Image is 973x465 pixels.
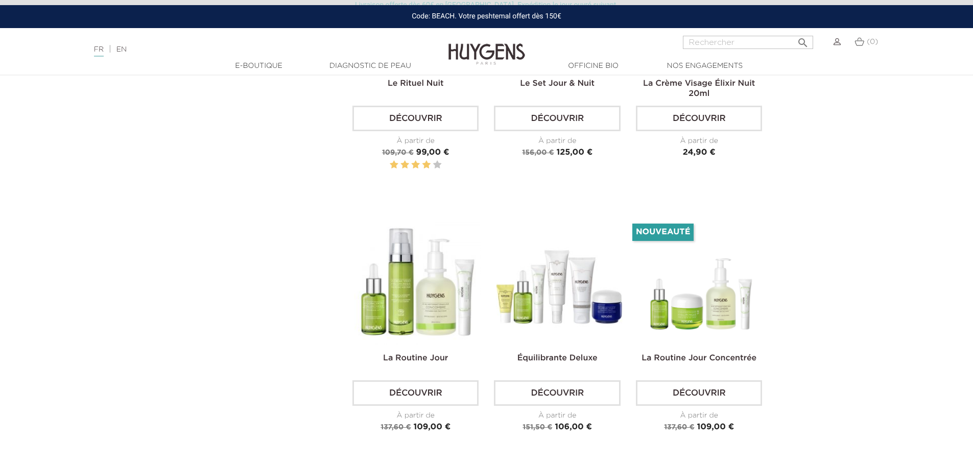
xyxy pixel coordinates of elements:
a: Le Rituel Nuit [388,80,444,88]
a: Nos engagements [654,61,756,71]
a: La Routine Jour [383,354,448,362]
div: À partir de [494,136,620,146]
div: À partir de [352,410,479,421]
a: Découvrir [636,106,762,131]
a: Le Set Jour & Nuit [520,80,595,88]
span: 109,70 € [382,149,414,156]
span: 125,00 € [556,149,592,157]
a: EN [116,46,127,53]
label: 3 [412,159,420,172]
label: 4 [422,159,431,172]
span: 106,00 € [555,423,592,431]
button:  [794,33,812,46]
a: La Routine Jour Concentrée [642,354,756,362]
span: 24,90 € [683,149,716,157]
span: 137,60 € [664,424,694,431]
a: La Crème Visage Élixir Nuit 20ml [643,80,755,98]
img: La Routine Équilibrante Deluxe [496,218,622,345]
img: Huygens [448,27,525,66]
label: 1 [390,159,398,172]
div: À partir de [352,136,479,146]
a: Diagnostic de peau [319,61,421,71]
a: Découvrir [494,380,620,406]
span: 151,50 € [523,424,552,431]
a: Équilibrante Deluxe [517,354,598,362]
a: Découvrir [636,380,762,406]
span: (0) [867,38,878,45]
div: À partir de [636,410,762,421]
span: 109,00 € [697,423,734,431]
span: 156,00 € [522,149,554,156]
span: 137,60 € [381,424,411,431]
a: Découvrir [352,106,479,131]
a: FR [94,46,104,57]
div: | [89,43,398,56]
a: Officine Bio [542,61,645,71]
a: Découvrir [494,106,620,131]
img: La Routine Matin [354,218,481,345]
label: 5 [433,159,441,172]
a: E-Boutique [208,61,310,71]
span: 99,00 € [416,149,449,157]
input: Rechercher [683,36,813,49]
i:  [797,34,809,46]
div: À partir de [636,136,762,146]
span: 109,00 € [413,423,450,431]
a: Découvrir [352,380,479,406]
label: 2 [400,159,409,172]
li: Nouveauté [632,224,694,241]
img: Routine jour Concentrée [638,218,764,345]
div: À partir de [494,410,620,421]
